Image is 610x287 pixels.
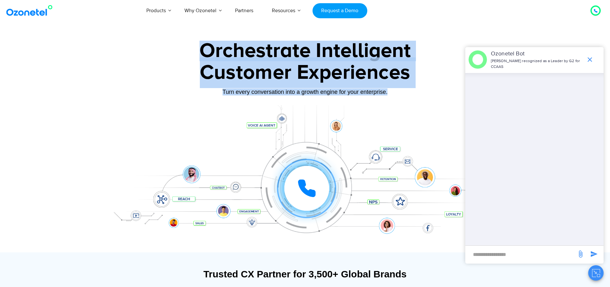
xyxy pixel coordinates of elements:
span: end chat or minimize [583,53,596,66]
p: Ozonetel Bot [491,50,583,58]
div: new-msg-input [468,249,573,260]
span: send message [588,248,600,260]
div: Trusted CX Partner for 3,500+ Global Brands [108,268,502,280]
span: send message [574,248,587,260]
p: [PERSON_NAME] recognized as a Leader by G2 for CCAAS [491,58,583,70]
div: Customer Experiences [105,57,505,88]
div: Orchestrate Intelligent [105,41,505,61]
a: Request a Demo [313,3,367,18]
button: Close chat [588,265,604,281]
img: header [468,50,487,69]
div: Turn every conversation into a growth engine for your enterprise. [105,88,505,95]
